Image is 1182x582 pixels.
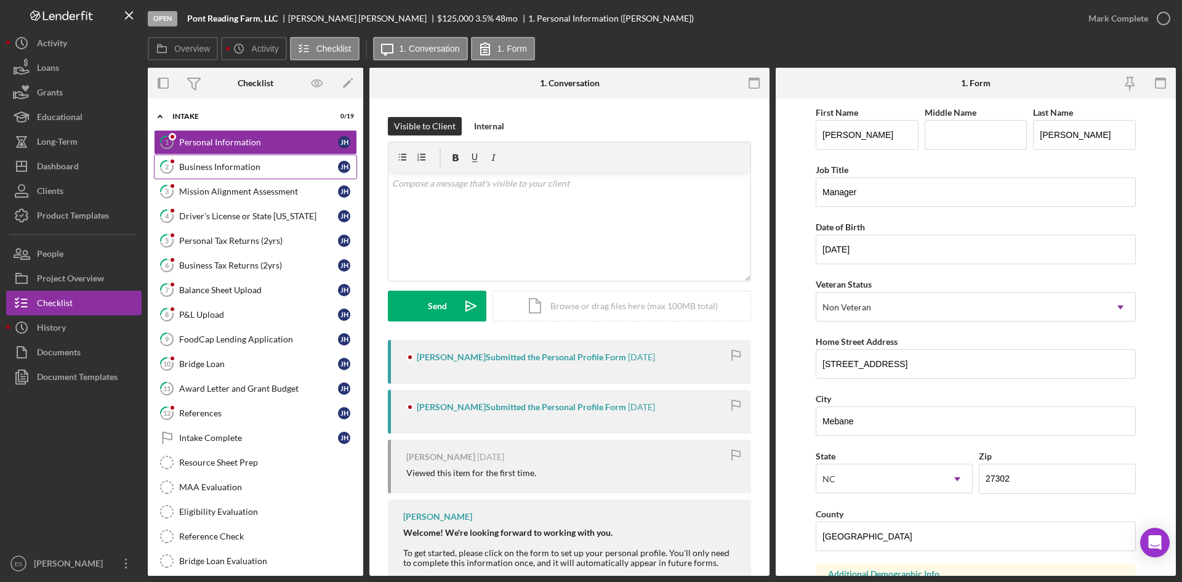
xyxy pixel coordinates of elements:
div: History [37,315,66,343]
button: Documents [6,340,142,365]
label: Last Name [1033,107,1073,118]
div: [PERSON_NAME] [403,512,472,522]
div: Clients [37,179,63,206]
a: 4Driver's License or State [US_STATE]JH [154,204,357,228]
a: Long-Term [6,129,142,154]
div: Product Templates [37,203,109,231]
button: Loans [6,55,142,80]
div: [PERSON_NAME] [PERSON_NAME] [288,14,437,23]
div: 0 / 19 [332,113,354,120]
button: Checklist [6,291,142,315]
a: 9FoodCap Lending ApplicationJH [154,327,357,352]
button: ES[PERSON_NAME] [6,551,142,576]
div: J H [338,407,350,419]
div: NC [822,474,835,484]
label: Checklist [316,44,352,54]
div: Mission Alignment Assessment [179,187,338,196]
tspan: 9 [165,335,169,343]
div: J H [338,309,350,321]
div: Open Intercom Messenger [1140,528,1170,557]
div: [PERSON_NAME] Submitted the Personal Profile Form [417,402,626,412]
div: [PERSON_NAME] [406,452,475,462]
div: Intake Complete [179,433,338,443]
button: People [6,241,142,266]
div: J H [338,136,350,148]
tspan: 6 [165,261,169,269]
div: Bridge Loan Evaluation [179,556,356,566]
button: Dashboard [6,154,142,179]
span: $125,000 [437,13,473,23]
div: Driver's License or State [US_STATE] [179,211,338,221]
tspan: 11 [163,384,171,392]
a: Bridge Loan Evaluation [154,549,357,573]
a: Intake CompleteJH [154,426,357,450]
tspan: 10 [163,360,171,368]
div: [PERSON_NAME] Submitted the Personal Profile Form [417,352,626,362]
div: J H [338,432,350,444]
b: Pont Reading Farm, LLC [187,14,278,23]
button: Activity [6,31,142,55]
label: Home Street Address [816,336,898,347]
div: Documents [37,340,81,368]
div: Dashboard [37,154,79,182]
div: 1. Personal Information ([PERSON_NAME]) [528,14,694,23]
tspan: 12 [163,409,171,417]
label: 1. Conversation [400,44,460,54]
button: Send [388,291,486,321]
a: 5Personal Tax Returns (2yrs)JH [154,228,357,253]
a: 12ReferencesJH [154,401,357,426]
div: FoodCap Lending Application [179,334,338,344]
a: 2Business InformationJH [154,155,357,179]
div: 1. Form [961,78,991,88]
button: Document Templates [6,365,142,389]
button: Checklist [290,37,360,60]
div: J H [338,210,350,222]
button: Grants [6,80,142,105]
div: Reference Check [179,531,356,541]
text: ES [15,560,23,567]
button: History [6,315,142,340]
a: 6Business Tax Returns (2yrs)JH [154,253,357,278]
a: Resource Sheet Prep [154,450,357,475]
a: MAA Evaluation [154,475,357,499]
a: Reference Check [154,524,357,549]
div: J H [338,333,350,346]
label: Middle Name [925,107,976,118]
div: J H [338,382,350,395]
div: Internal [474,117,504,135]
div: 3.5 % [475,14,494,23]
div: Viewed this item for the first time. [406,468,536,478]
div: J H [338,358,350,370]
button: Clients [6,179,142,203]
label: Date of Birth [816,222,865,232]
div: Bridge Loan [179,359,338,369]
tspan: 7 [165,286,169,294]
div: Personal Tax Returns (2yrs) [179,236,338,246]
div: Activity [37,31,67,59]
label: Overview [174,44,210,54]
a: 3Mission Alignment AssessmentJH [154,179,357,204]
label: First Name [816,107,858,118]
div: Award Letter and Grant Budget [179,384,338,394]
label: City [816,394,831,404]
div: Long-Term [37,129,78,157]
time: 2025-09-17 17:32 [477,452,504,462]
div: Resource Sheet Prep [179,458,356,467]
a: 7Balance Sheet UploadJH [154,278,357,302]
div: Document Templates [37,365,118,392]
button: Project Overview [6,266,142,291]
div: P&L Upload [179,310,338,320]
div: Intake [172,113,323,120]
a: Educational [6,105,142,129]
div: Business Information [179,162,338,172]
